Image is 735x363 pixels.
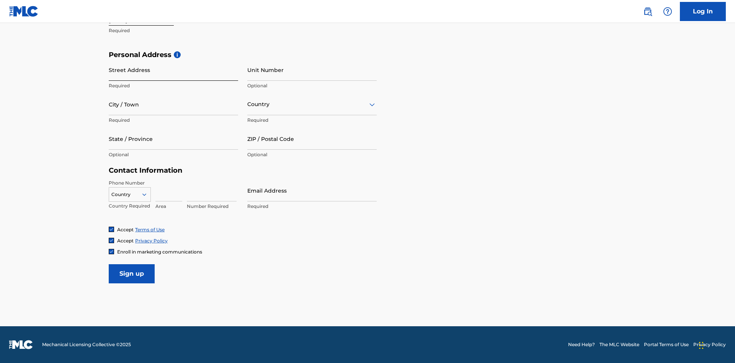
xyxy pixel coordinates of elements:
[109,51,626,59] h5: Personal Address
[697,326,735,363] iframe: Chat Widget
[109,82,238,89] p: Required
[643,7,652,16] img: search
[187,203,237,210] p: Number Required
[109,264,155,283] input: Sign up
[247,117,377,124] p: Required
[644,341,689,348] a: Portal Terms of Use
[9,340,33,349] img: logo
[109,227,114,232] img: checkbox
[109,27,238,34] p: Required
[640,4,655,19] a: Public Search
[109,238,114,243] img: checkbox
[568,341,595,348] a: Need Help?
[117,249,202,255] span: Enroll in marketing communications
[109,166,377,175] h5: Contact Information
[117,227,134,232] span: Accept
[135,238,168,244] a: Privacy Policy
[680,2,726,21] a: Log In
[109,249,114,254] img: checkbox
[155,203,182,210] p: Area
[663,7,672,16] img: help
[135,227,165,232] a: Terms of Use
[247,82,377,89] p: Optional
[109,117,238,124] p: Required
[599,341,639,348] a: The MLC Website
[9,6,39,17] img: MLC Logo
[42,341,131,348] span: Mechanical Licensing Collective © 2025
[247,151,377,158] p: Optional
[174,51,181,58] span: i
[109,151,238,158] p: Optional
[247,203,377,210] p: Required
[699,334,704,357] div: Drag
[117,238,134,244] span: Accept
[109,203,151,209] p: Country Required
[693,341,726,348] a: Privacy Policy
[660,4,675,19] div: Help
